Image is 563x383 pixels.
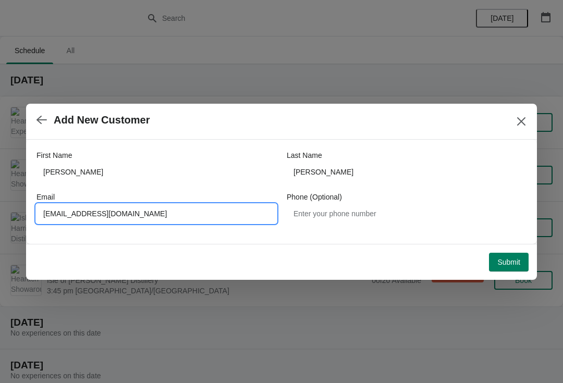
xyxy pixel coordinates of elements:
[489,253,529,271] button: Submit
[287,150,322,160] label: Last Name
[497,258,520,266] span: Submit
[36,192,55,202] label: Email
[36,150,72,160] label: First Name
[287,204,527,223] input: Enter your phone number
[287,163,527,181] input: Smith
[287,192,342,202] label: Phone (Optional)
[36,204,276,223] input: Enter your email
[512,112,531,131] button: Close
[36,163,276,181] input: John
[54,114,150,126] h2: Add New Customer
